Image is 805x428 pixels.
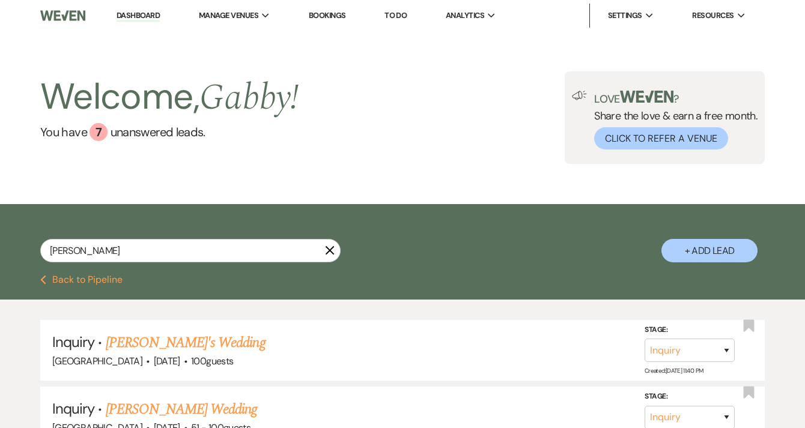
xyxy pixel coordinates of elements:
[90,123,108,141] div: 7
[106,399,258,420] a: [PERSON_NAME] Wedding
[52,333,94,351] span: Inquiry
[40,239,341,262] input: Search by name, event date, email address or phone number
[52,355,142,367] span: [GEOGRAPHIC_DATA]
[40,71,299,123] h2: Welcome,
[661,239,758,262] button: + Add Lead
[446,10,484,22] span: Analytics
[620,91,673,103] img: weven-logo-green.svg
[154,355,180,367] span: [DATE]
[645,324,735,337] label: Stage:
[384,10,407,20] a: To Do
[587,91,758,149] div: Share the love & earn a free month.
[645,390,735,403] label: Stage:
[199,70,299,125] span: Gabby !
[52,399,94,418] span: Inquiry
[40,275,123,285] button: Back to Pipeline
[594,91,758,104] p: Love ?
[117,10,160,22] a: Dashboard
[645,367,703,375] span: Created: [DATE] 11:40 PM
[199,10,258,22] span: Manage Venues
[692,10,734,22] span: Resources
[572,91,587,100] img: loud-speaker-illustration.svg
[608,10,642,22] span: Settings
[309,10,346,20] a: Bookings
[40,123,299,141] a: You have 7 unanswered leads.
[594,127,728,149] button: Click to Refer a Venue
[40,3,85,28] img: Weven Logo
[191,355,233,367] span: 100 guests
[106,332,266,354] a: [PERSON_NAME]'s Wedding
